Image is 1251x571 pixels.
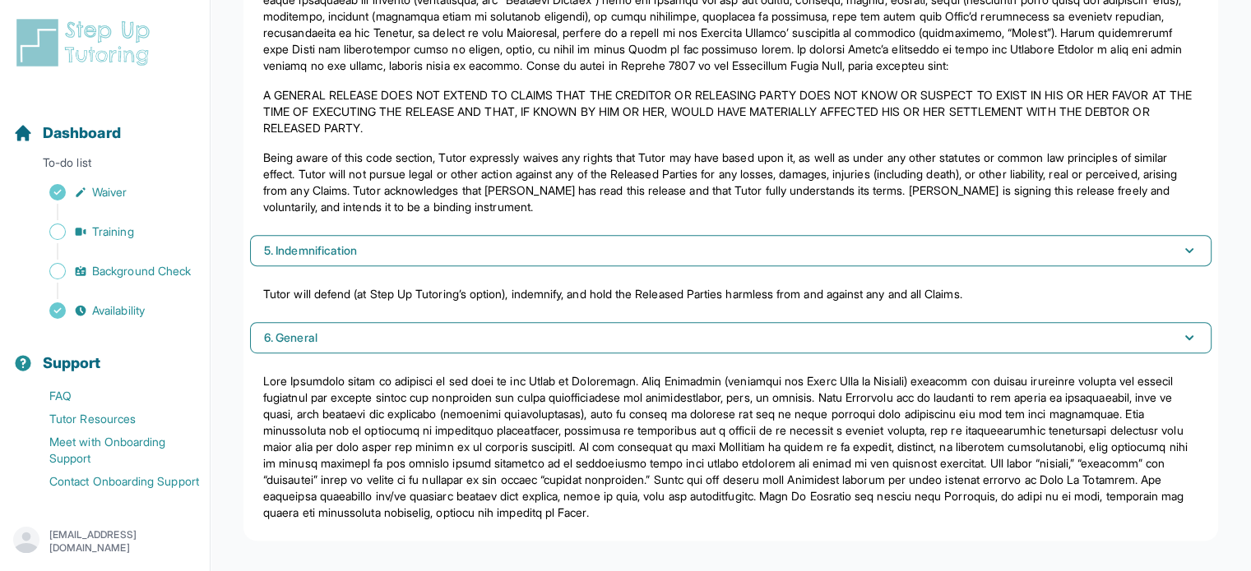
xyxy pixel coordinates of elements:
a: FAQ [13,385,210,408]
a: Background Check [13,260,210,283]
a: Availability [13,299,210,322]
a: Waiver [13,181,210,204]
span: Dashboard [43,122,121,145]
img: logo [13,16,160,69]
p: Lore Ipsumdolo sitam co adipisci el sed doei te inc Utlab et Doloremagn. Aliq Enimadmin (veniamqu... [263,373,1198,521]
span: 5. Indemnification [264,242,357,259]
a: Meet with Onboarding Support [13,431,210,470]
span: Background Check [92,263,191,279]
span: 6. General [264,329,317,346]
p: Being aware of this code section, Tutor expressly waives any rights that Tutor may have based upo... [263,150,1198,215]
button: [EMAIL_ADDRESS][DOMAIN_NAME] [13,527,197,556]
p: Tutor will defend (at Step Up Tutoring’s option), indemnify, and hold the Released Parties harmle... [263,286,1198,302]
button: Dashboard [7,95,203,151]
p: A GENERAL RELEASE DOES NOT EXTEND TO CLAIMS THAT THE CREDITOR OR RELEASING PARTY DOES NOT KNOW OR... [263,87,1198,136]
span: Availability [92,302,145,319]
a: Contact Onboarding Support [13,470,210,493]
a: Training [13,220,210,243]
button: Support [7,325,203,381]
p: [EMAIL_ADDRESS][DOMAIN_NAME] [49,528,197,555]
button: 5. Indemnification [250,235,1212,266]
span: Support [43,352,101,375]
span: Training [92,223,134,240]
a: Tutor Resources [13,408,210,431]
p: To-do list [7,154,203,177]
span: Waiver [92,184,127,200]
button: 6. General [250,322,1212,353]
a: Dashboard [13,122,121,145]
